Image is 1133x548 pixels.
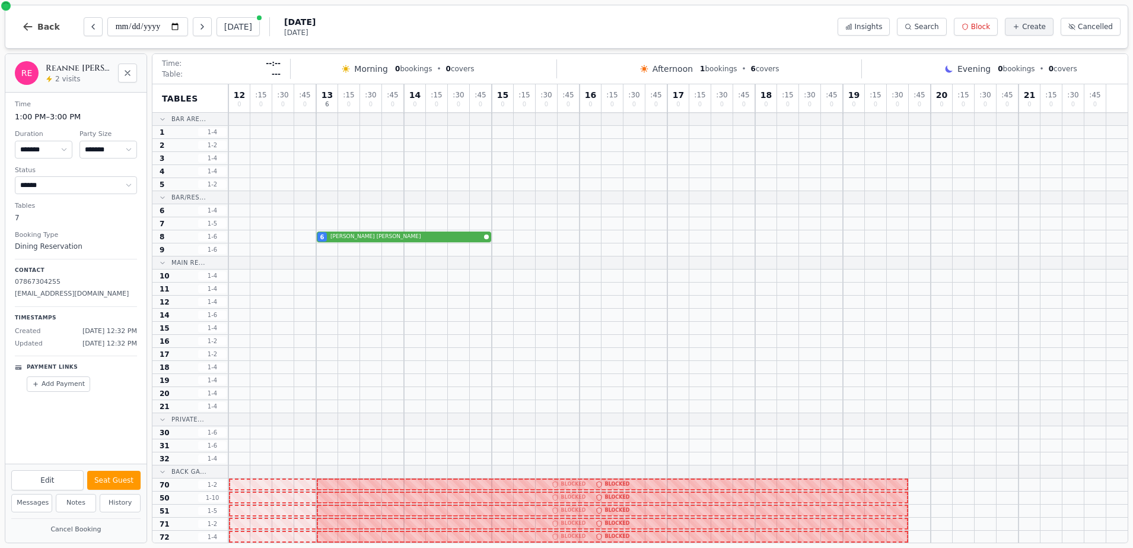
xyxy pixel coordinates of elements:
span: Time: [162,59,182,68]
dt: Party Size [79,129,137,140]
span: 1 - 5 [198,219,227,228]
span: 1 - 2 [198,337,227,346]
dd: Dining Reservation [15,241,137,252]
span: 0 [786,102,790,107]
span: 1 [160,128,164,137]
span: 4 [160,167,164,176]
button: History [100,494,141,512]
span: 1 - 2 [198,350,227,359]
span: 0 [852,102,855,107]
span: --:-- [266,59,281,68]
span: 1 - 4 [198,271,227,280]
button: Previous day [84,17,103,36]
span: 1 - 4 [198,284,227,293]
span: 1 [700,65,705,73]
span: Afternoon [653,63,693,75]
span: : 45 [1089,91,1100,99]
span: Table: [162,69,183,79]
span: : 30 [365,91,376,99]
span: 2 visits [55,74,80,84]
span: 0 [566,102,570,107]
span: [DATE] 12:32 PM [82,339,137,349]
span: Updated [15,339,43,349]
span: 1 - 6 [198,245,227,254]
p: 07867304255 [15,277,137,287]
span: 0 [1027,102,1031,107]
span: : 45 [650,91,661,99]
span: : 15 [1045,91,1056,99]
dd: 7 [15,213,137,223]
span: 31 [160,441,170,451]
span: : 15 [957,91,969,99]
span: 7 [160,219,164,229]
span: 21 [1024,91,1035,99]
span: 72 [160,533,170,542]
span: : 30 [892,91,903,99]
p: [EMAIL_ADDRESS][DOMAIN_NAME] [15,289,137,299]
dt: Duration [15,129,72,140]
span: 0 [545,102,548,107]
span: : 45 [914,91,925,99]
dt: Booking Type [15,230,137,240]
span: 0 [479,102,482,107]
span: bookings [998,64,1035,74]
button: Notes [56,494,97,512]
span: 17 [160,350,170,359]
span: 0 [764,102,768,107]
span: 3 [160,154,164,163]
button: Back [12,12,69,41]
button: [DATE] [217,17,260,36]
span: 0 [347,102,351,107]
span: 0 [523,102,526,107]
span: • [742,64,746,74]
span: 21 [160,402,170,411]
span: [DATE] [284,16,316,28]
span: 51 [160,506,170,516]
span: 1 - 2 [198,520,227,528]
span: covers [1049,64,1077,74]
span: 1 - 4 [198,376,227,385]
span: bookings [395,64,432,74]
span: 0 [413,102,416,107]
span: : 30 [628,91,639,99]
span: 0 [998,65,1002,73]
span: 1 - 4 [198,297,227,306]
button: Edit [11,470,84,490]
span: 1 - 4 [198,533,227,541]
span: Bar Are... [171,115,206,123]
button: Search [897,18,946,36]
span: Tables [162,93,198,104]
span: 14 [409,91,421,99]
span: Private... [171,415,204,424]
span: 11 [160,284,170,294]
span: 8 [160,232,164,242]
span: : 15 [870,91,881,99]
span: : 30 [804,91,815,99]
span: 13 [322,91,333,99]
span: 0 [632,102,636,107]
dt: Status [15,166,137,176]
span: Insights [855,22,883,31]
dd: 1:00 PM – 3:00 PM [15,111,137,123]
span: 16 [585,91,596,99]
span: 0 [1005,102,1009,107]
span: 1 - 4 [198,154,227,163]
span: : 30 [453,91,464,99]
span: 1 - 6 [198,311,227,319]
button: Create [1005,18,1054,36]
span: 19 [848,91,860,99]
span: Evening [957,63,991,75]
div: RE [15,61,39,85]
span: : 30 [277,91,288,99]
span: 5 [160,180,164,189]
button: Messages [11,494,52,512]
span: 0 [720,102,724,107]
span: 0 [918,102,921,107]
span: : 30 [979,91,991,99]
span: covers [446,64,475,74]
span: bookings [700,64,737,74]
span: 1 - 4 [198,206,227,215]
dt: Tables [15,201,137,211]
span: : 45 [826,91,837,99]
span: 0 [237,102,241,107]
